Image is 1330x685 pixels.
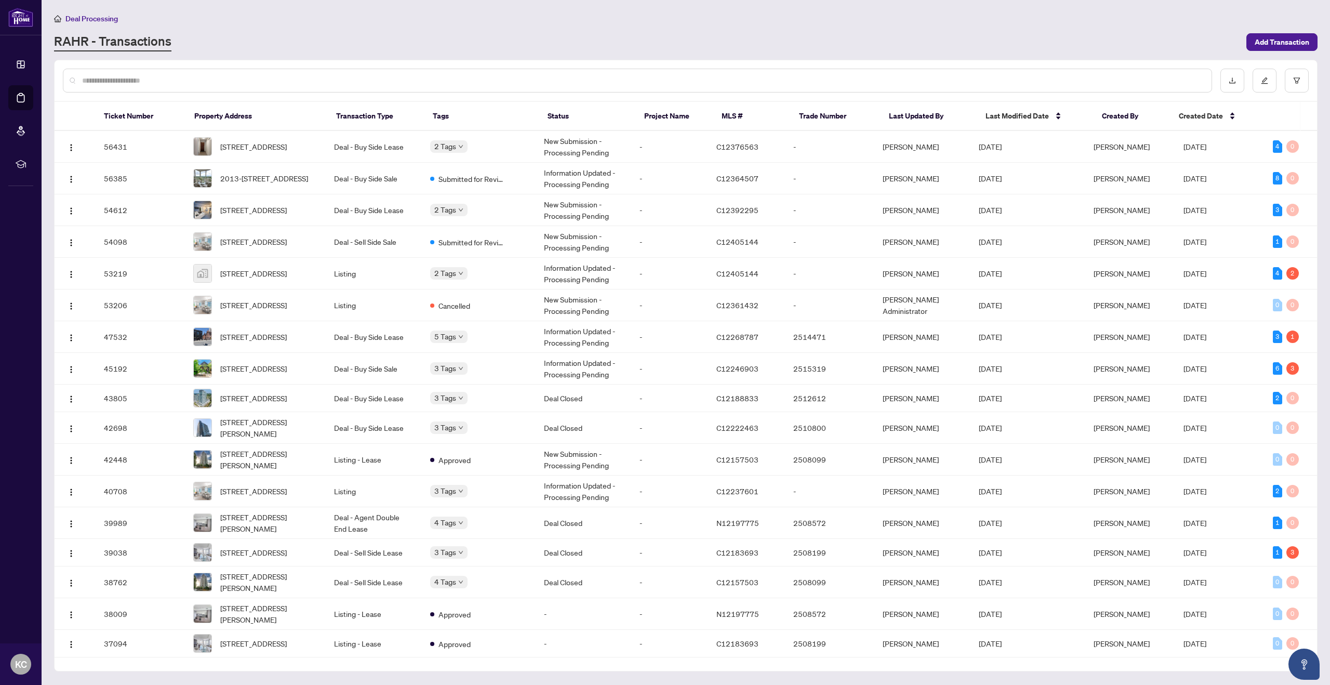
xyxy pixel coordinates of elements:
td: [PERSON_NAME] [874,321,970,353]
td: Listing [326,289,422,321]
span: [DATE] [979,486,1002,496]
span: down [458,271,463,276]
td: Information Updated - Processing Pending [536,321,632,353]
span: [DATE] [979,364,1002,373]
td: - [631,131,708,163]
span: [DATE] [1183,486,1206,496]
td: 42448 [96,444,185,476]
span: [PERSON_NAME] [1094,548,1150,557]
span: [DATE] [1183,205,1206,215]
span: [DATE] [1183,639,1206,648]
span: [PERSON_NAME] [1094,639,1150,648]
td: 2515319 [785,353,874,385]
div: 0 [1286,421,1299,434]
span: [STREET_ADDRESS] [220,204,287,216]
span: Last Modified Date [986,110,1049,122]
td: - [631,539,708,567]
div: 0 [1286,299,1299,311]
span: 4 Tags [434,517,456,529]
span: download [1229,77,1236,84]
td: [PERSON_NAME] [874,163,970,194]
button: filter [1285,69,1309,93]
span: 2 Tags [434,140,456,152]
span: down [458,489,463,494]
img: Logo [67,175,75,183]
td: Deal Closed [536,539,632,567]
div: 2 [1286,267,1299,280]
td: Deal - Buy Side Lease [326,194,422,226]
span: 4 Tags [434,576,456,588]
td: - [785,194,874,226]
td: - [785,476,874,507]
span: [DATE] [979,548,1002,557]
th: Created Date [1171,102,1261,131]
button: Logo [63,390,79,406]
img: Logo [67,207,75,215]
td: 2508099 [785,444,874,476]
div: 3 [1286,546,1299,559]
span: C12268787 [716,332,759,341]
span: down [458,207,463,213]
button: Logo [63,451,79,468]
span: [DATE] [1183,518,1206,528]
td: - [631,507,708,539]
span: [DATE] [1183,142,1206,151]
button: Logo [63,170,79,187]
td: New Submission - Processing Pending [536,444,632,476]
div: 2 [1273,485,1282,497]
span: Approved [438,454,471,466]
span: down [458,366,463,371]
div: 0 [1286,204,1299,216]
th: Last Modified Date [977,102,1093,131]
span: [DATE] [979,205,1002,215]
th: Project Name [636,102,713,131]
span: N12197775 [716,609,759,618]
img: thumbnail-img [194,389,211,407]
td: 2508199 [785,539,874,567]
th: Status [539,102,636,131]
div: 4 [1273,267,1282,280]
td: - [631,226,708,258]
td: Deal - Sell Side Sale [326,226,422,258]
div: 3 [1273,204,1282,216]
button: Logo [63,635,79,652]
span: [DATE] [1183,237,1206,246]
span: C12405144 [716,237,759,246]
td: Deal - Buy Side Sale [326,353,422,385]
span: [DATE] [979,577,1002,587]
span: down [458,520,463,525]
a: RAHR - Transactions [54,33,171,51]
div: 0 [1286,172,1299,185]
span: C12405144 [716,269,759,278]
th: Trade Number [791,102,881,131]
div: 1 [1286,331,1299,343]
button: Logo [63,138,79,155]
span: edit [1261,77,1268,84]
div: 0 [1273,421,1282,434]
img: Logo [67,395,75,403]
span: Add Transaction [1255,34,1309,50]
span: C12222463 [716,423,759,432]
button: edit [1253,69,1276,93]
span: [DATE] [1183,455,1206,464]
img: thumbnail-img [194,635,211,652]
td: Deal - Buy Side Sale [326,163,422,194]
td: [PERSON_NAME] [874,444,970,476]
div: 0 [1286,235,1299,248]
span: [STREET_ADDRESS] [220,268,287,279]
div: 1 [1273,517,1282,529]
span: C12376563 [716,142,759,151]
span: [STREET_ADDRESS] [220,141,287,152]
td: Information Updated - Processing Pending [536,476,632,507]
button: Logo [63,544,79,561]
span: [DATE] [979,518,1002,528]
div: 3 [1286,362,1299,375]
span: [STREET_ADDRESS] [220,485,287,497]
img: Logo [67,549,75,558]
td: - [631,163,708,194]
span: [PERSON_NAME] [1094,609,1150,618]
span: [STREET_ADDRESS] [220,299,287,311]
div: 0 [1286,140,1299,153]
span: [STREET_ADDRESS][PERSON_NAME] [220,511,317,534]
td: New Submission - Processing Pending [536,194,632,226]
